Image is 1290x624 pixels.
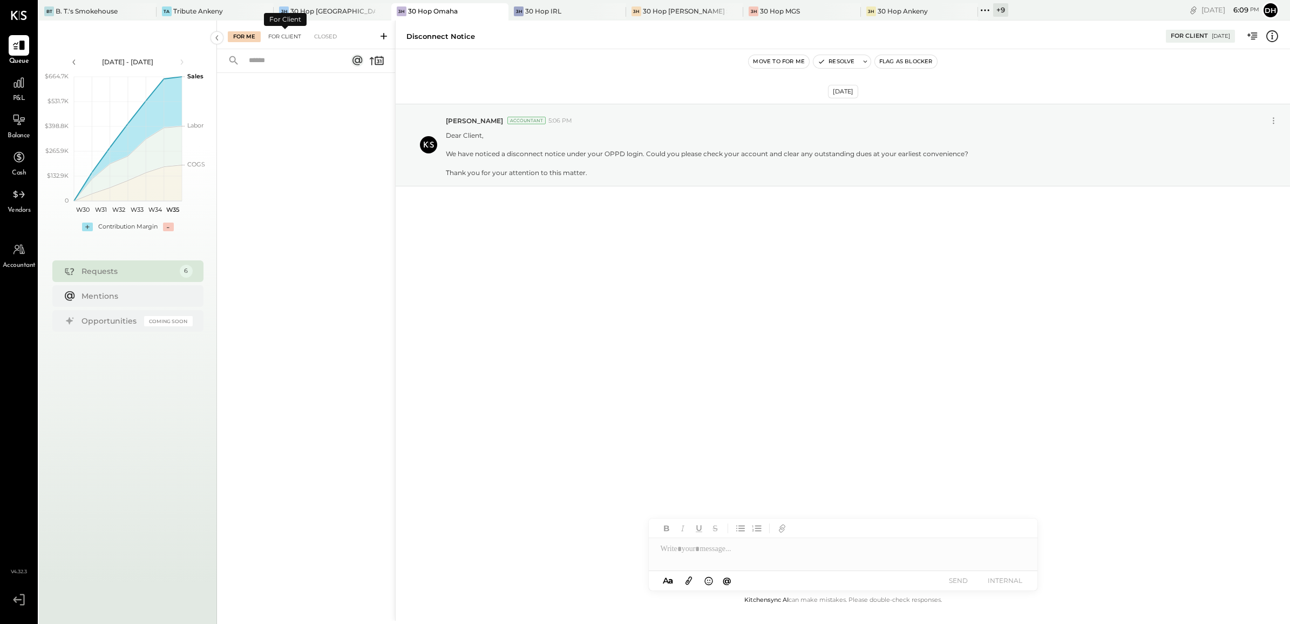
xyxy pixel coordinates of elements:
div: For Client [263,31,307,42]
button: Flag as Blocker [875,55,937,68]
div: 3H [632,6,641,16]
div: + [82,223,93,231]
div: - [163,223,174,231]
button: INTERNAL [983,573,1027,588]
div: copy link [1188,4,1199,16]
a: Cash [1,147,37,178]
button: Dh [1262,2,1279,19]
a: Balance [1,110,37,141]
text: $664.7K [45,72,69,80]
button: Resolve [813,55,859,68]
span: Balance [8,131,30,141]
span: 5:06 PM [548,117,572,125]
div: [DATE] [1201,5,1259,15]
div: Requests [82,266,174,277]
div: 3H [279,6,289,16]
div: TA [162,6,172,16]
button: Move to for me [749,55,809,68]
div: For Client [1171,32,1208,41]
div: 30 Hop [PERSON_NAME] Summit [643,6,728,16]
div: Disconnect notice [406,31,475,42]
span: Vendors [8,206,31,216]
a: Accountant [1,239,37,271]
div: 30 Hop [GEOGRAPHIC_DATA] [290,6,375,16]
div: [DATE] - [DATE] [82,57,174,66]
text: $265.9K [45,147,69,155]
div: B. T.'s Smokehouse [56,6,118,16]
text: W32 [112,206,125,213]
button: Italic [676,521,690,535]
button: Aa [660,575,677,587]
span: P&L [13,94,25,104]
div: 3H [749,6,758,16]
text: Labor [187,122,203,129]
button: Unordered List [734,521,748,535]
div: [DATE] [1212,32,1230,40]
div: BT [44,6,54,16]
div: 3H [866,6,876,16]
a: P&L [1,72,37,104]
div: [DATE] [828,85,858,98]
button: SEND [937,573,980,588]
div: 3H [514,6,524,16]
div: Mentions [82,291,187,301]
text: W34 [148,206,162,213]
span: [PERSON_NAME] [446,116,503,125]
button: Ordered List [750,521,764,535]
div: Accountant [507,117,546,124]
text: Sales [187,72,203,80]
span: Queue [9,57,29,66]
div: 3H [397,6,406,16]
div: 30 Hop IRL [525,6,561,16]
text: $398.8K [45,122,69,130]
div: 6 [180,265,193,278]
button: Strikethrough [708,521,722,535]
button: Underline [692,521,706,535]
text: $132.9K [47,172,69,179]
span: Accountant [3,261,36,271]
text: W31 [95,206,107,213]
span: Cash [12,169,26,178]
div: + 9 [993,3,1008,17]
div: Tribute Ankeny [173,6,223,16]
text: W30 [76,206,90,213]
text: COGS [187,160,205,168]
button: Add URL [775,521,789,535]
div: For Me [228,31,261,42]
div: 30 Hop Ankeny [878,6,928,16]
span: a [668,575,673,586]
text: $531.7K [47,97,69,105]
div: Coming Soon [144,316,193,326]
button: Bold [660,521,674,535]
text: 0 [65,197,69,204]
a: Queue [1,35,37,66]
div: For Client [264,13,307,26]
div: Closed [309,31,342,42]
span: @ [723,575,731,586]
p: Dear Client, We have noticed a disconnect notice under your OPPD login. Could you please check yo... [446,131,968,177]
text: W35 [166,206,179,213]
div: 30 Hop MGS [760,6,800,16]
div: Contribution Margin [98,223,158,231]
button: @ [719,574,735,587]
div: 30 Hop Omaha [408,6,458,16]
a: Vendors [1,184,37,216]
text: W33 [130,206,143,213]
div: Opportunities [82,316,139,326]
